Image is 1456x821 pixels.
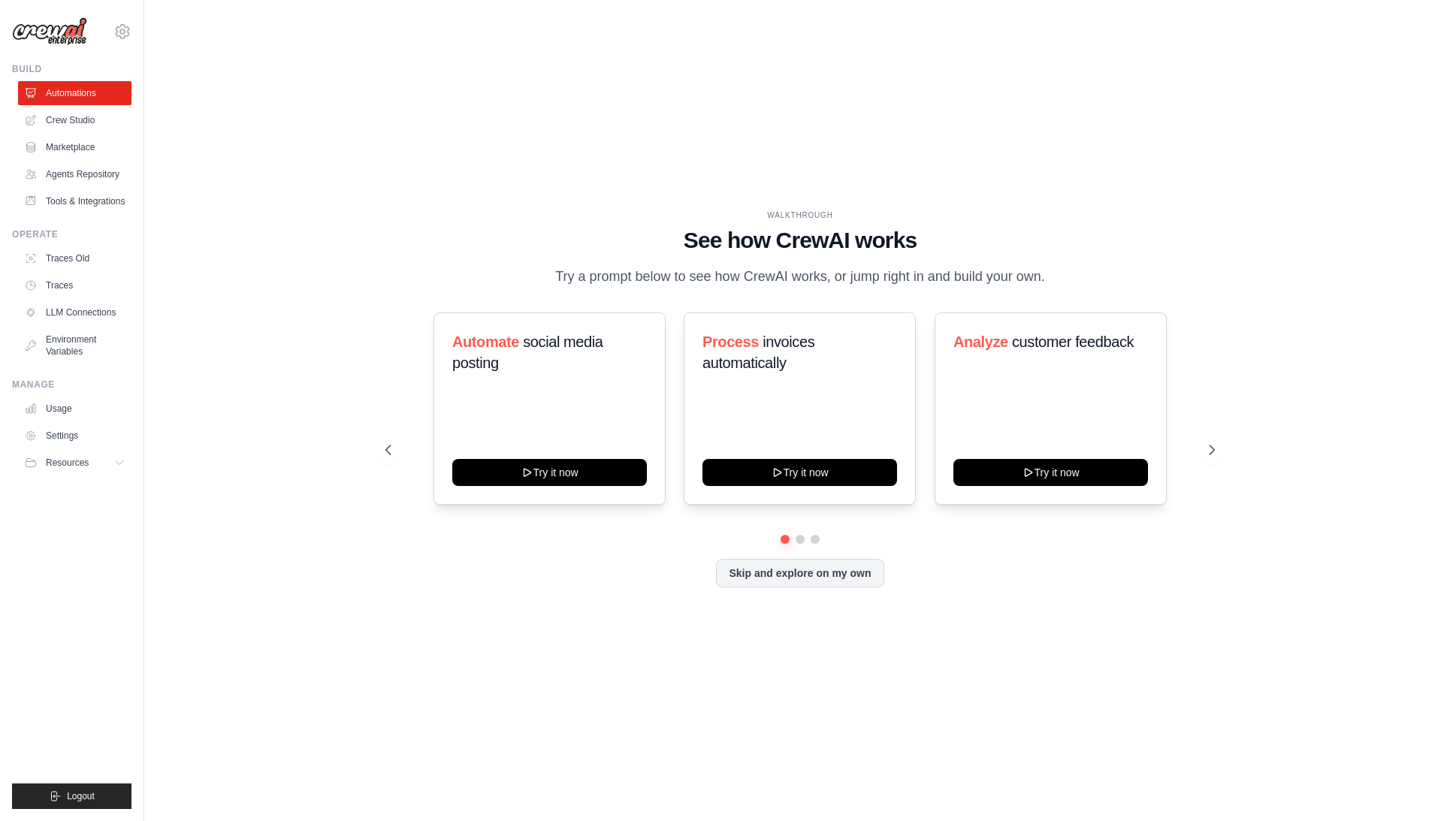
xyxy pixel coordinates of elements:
[702,459,897,486] button: Try it now
[1012,334,1134,350] span: customer feedback
[1381,749,1456,821] iframe: Chat Widget
[18,162,131,186] a: Agents Repository
[953,334,1008,350] span: Analyze
[67,790,95,802] span: Logout
[452,334,519,350] span: Automate
[18,327,131,364] a: Environment Variables
[18,135,131,159] a: Marketplace
[12,63,131,75] div: Build
[18,397,131,421] a: Usage
[452,459,647,486] button: Try it now
[18,273,131,297] a: Traces
[702,334,814,371] span: invoices automatically
[716,559,884,587] button: Skip and explore on my own
[953,459,1148,486] button: Try it now
[18,189,131,213] a: Tools & Integrations
[18,300,131,324] a: LLM Connections
[12,228,131,240] div: Operate
[18,81,131,105] a: Automations
[452,334,603,371] span: social media posting
[18,108,131,132] a: Crew Studio
[548,266,1053,288] p: Try a prompt below to see how CrewAI works, or jump right in and build your own.
[12,379,131,391] div: Manage
[12,17,87,46] img: Logo
[18,451,131,475] button: Resources
[46,457,89,469] span: Resources
[702,334,759,350] span: Process
[18,246,131,270] a: Traces Old
[385,210,1215,221] div: WALKTHROUGH
[12,783,131,809] button: Logout
[385,227,1215,254] h1: See how CrewAI works
[18,424,131,448] a: Settings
